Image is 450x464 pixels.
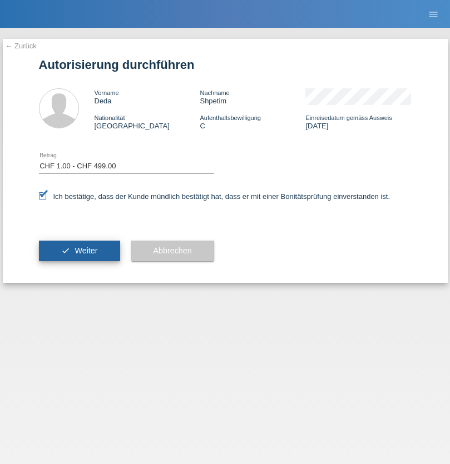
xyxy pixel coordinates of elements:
[200,114,260,121] span: Aufenthaltsbewilligung
[305,114,392,121] span: Einreisedatum gemäss Ausweis
[95,88,200,105] div: Deda
[39,58,412,72] h1: Autorisierung durchführen
[422,11,444,17] a: menu
[131,241,214,262] button: Abbrechen
[200,88,305,105] div: Shpetim
[95,114,125,121] span: Nationalität
[305,113,411,130] div: [DATE]
[39,192,390,201] label: Ich bestätige, dass der Kunde mündlich bestätigt hat, dass er mit einer Bonitätsprüfung einversta...
[428,9,439,20] i: menu
[154,246,192,255] span: Abbrechen
[200,113,305,130] div: C
[6,42,37,50] a: ← Zurück
[61,246,70,255] i: check
[95,89,119,96] span: Vorname
[39,241,120,262] button: check Weiter
[75,246,97,255] span: Weiter
[95,113,200,130] div: [GEOGRAPHIC_DATA]
[200,89,229,96] span: Nachname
